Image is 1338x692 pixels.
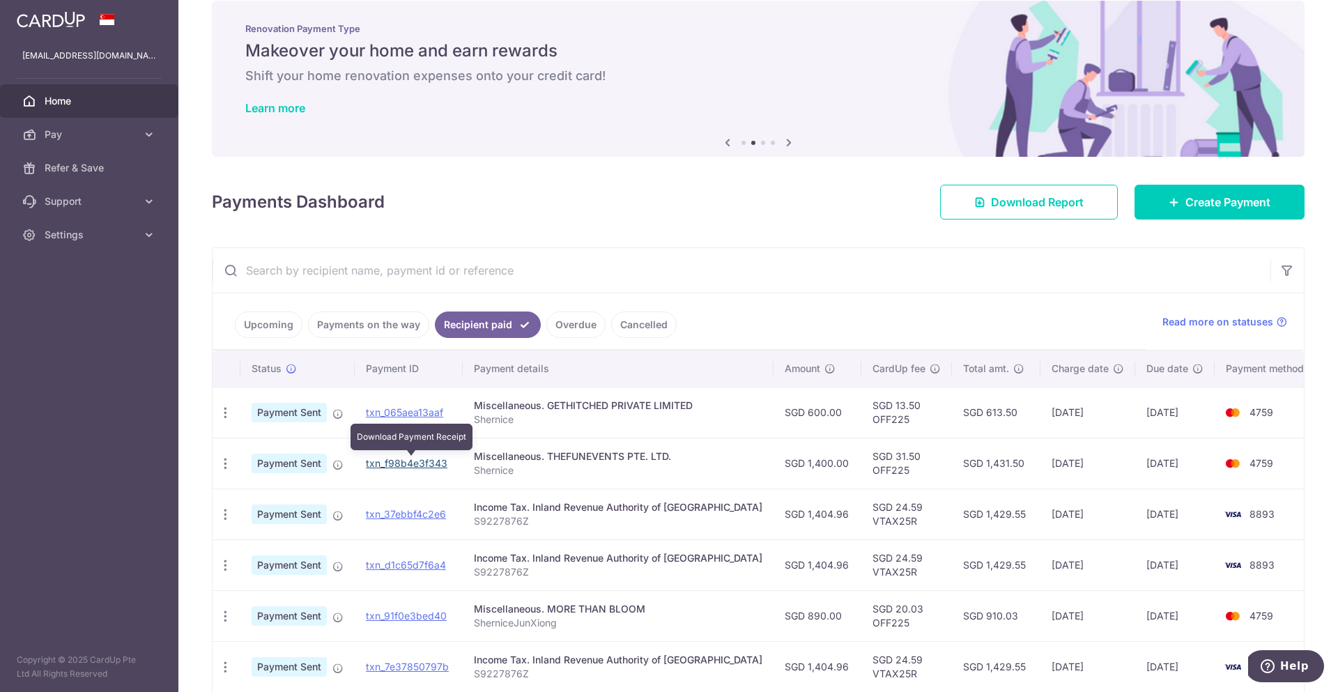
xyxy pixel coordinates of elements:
[213,248,1270,293] input: Search by recipient name, payment id or reference
[785,362,820,376] span: Amount
[17,11,85,28] img: CardUp
[22,49,156,63] p: [EMAIL_ADDRESS][DOMAIN_NAME]
[252,362,282,376] span: Status
[1135,185,1305,220] a: Create Payment
[1040,387,1135,438] td: [DATE]
[1219,455,1247,472] img: Bank Card
[774,539,861,590] td: SGD 1,404.96
[366,406,443,418] a: txn_065aea13aaf
[952,489,1040,539] td: SGD 1,429.55
[1249,610,1273,622] span: 4759
[1219,659,1247,675] img: Bank Card
[474,565,762,579] p: S9227876Z
[474,602,762,616] div: Miscellaneous. MORE THAN BLOOM
[474,667,762,681] p: S9227876Z
[1248,650,1324,685] iframe: Opens a widget where you can find more information
[952,438,1040,489] td: SGD 1,431.50
[546,312,606,338] a: Overdue
[252,454,327,473] span: Payment Sent
[1219,557,1247,574] img: Bank Card
[861,438,952,489] td: SGD 31.50 OFF225
[1135,489,1215,539] td: [DATE]
[1249,406,1273,418] span: 4759
[1135,539,1215,590] td: [DATE]
[1249,559,1275,571] span: 8893
[45,228,137,242] span: Settings
[435,312,541,338] a: Recipient paid
[774,387,861,438] td: SGD 600.00
[252,505,327,524] span: Payment Sent
[212,1,1305,157] img: Renovation banner
[1040,539,1135,590] td: [DATE]
[474,399,762,413] div: Miscellaneous. GETHITCHED PRIVATE LIMITED
[245,23,1271,34] p: Renovation Payment Type
[366,559,446,571] a: txn_d1c65d7f6a4
[308,312,429,338] a: Payments on the way
[366,508,446,520] a: txn_37ebbf4c2e6
[366,661,449,672] a: txn_7e37850797b
[235,312,302,338] a: Upcoming
[245,101,305,115] a: Learn more
[1215,351,1321,387] th: Payment method
[252,555,327,575] span: Payment Sent
[1219,506,1247,523] img: Bank Card
[861,387,952,438] td: SGD 13.50 OFF225
[1135,590,1215,641] td: [DATE]
[45,194,137,208] span: Support
[991,194,1084,210] span: Download Report
[474,413,762,426] p: Shernice
[252,657,327,677] span: Payment Sent
[474,514,762,528] p: S9227876Z
[1135,438,1215,489] td: [DATE]
[1249,508,1275,520] span: 8893
[1052,362,1109,376] span: Charge date
[963,362,1009,376] span: Total amt.
[1040,641,1135,692] td: [DATE]
[940,185,1118,220] a: Download Report
[245,40,1271,62] h5: Makeover your home and earn rewards
[1040,489,1135,539] td: [DATE]
[861,641,952,692] td: SGD 24.59 VTAX25R
[952,539,1040,590] td: SGD 1,429.55
[1185,194,1270,210] span: Create Payment
[872,362,925,376] span: CardUp fee
[355,351,463,387] th: Payment ID
[774,489,861,539] td: SGD 1,404.96
[952,641,1040,692] td: SGD 1,429.55
[1162,315,1273,329] span: Read more on statuses
[351,424,472,450] div: Download Payment Receipt
[1219,608,1247,624] img: Bank Card
[1135,641,1215,692] td: [DATE]
[774,641,861,692] td: SGD 1,404.96
[366,457,447,469] a: txn_f98b4e3f343
[474,463,762,477] p: Shernice
[611,312,677,338] a: Cancelled
[474,500,762,514] div: Income Tax. Inland Revenue Authority of [GEOGRAPHIC_DATA]
[45,94,137,108] span: Home
[774,590,861,641] td: SGD 890.00
[861,489,952,539] td: SGD 24.59 VTAX25R
[1162,315,1287,329] a: Read more on statuses
[1146,362,1188,376] span: Due date
[952,387,1040,438] td: SGD 613.50
[252,403,327,422] span: Payment Sent
[1249,457,1273,469] span: 4759
[861,539,952,590] td: SGD 24.59 VTAX25R
[1040,590,1135,641] td: [DATE]
[1219,404,1247,421] img: Bank Card
[474,551,762,565] div: Income Tax. Inland Revenue Authority of [GEOGRAPHIC_DATA]
[252,606,327,626] span: Payment Sent
[861,590,952,641] td: SGD 20.03 OFF225
[245,68,1271,84] h6: Shift your home renovation expenses onto your credit card!
[474,449,762,463] div: Miscellaneous. THEFUNEVENTS PTE. LTD.
[212,190,385,215] h4: Payments Dashboard
[45,161,137,175] span: Refer & Save
[952,590,1040,641] td: SGD 910.03
[463,351,774,387] th: Payment details
[474,616,762,630] p: SherniceJunXiong
[45,128,137,141] span: Pay
[774,438,861,489] td: SGD 1,400.00
[366,610,447,622] a: txn_91f0e3bed40
[474,653,762,667] div: Income Tax. Inland Revenue Authority of [GEOGRAPHIC_DATA]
